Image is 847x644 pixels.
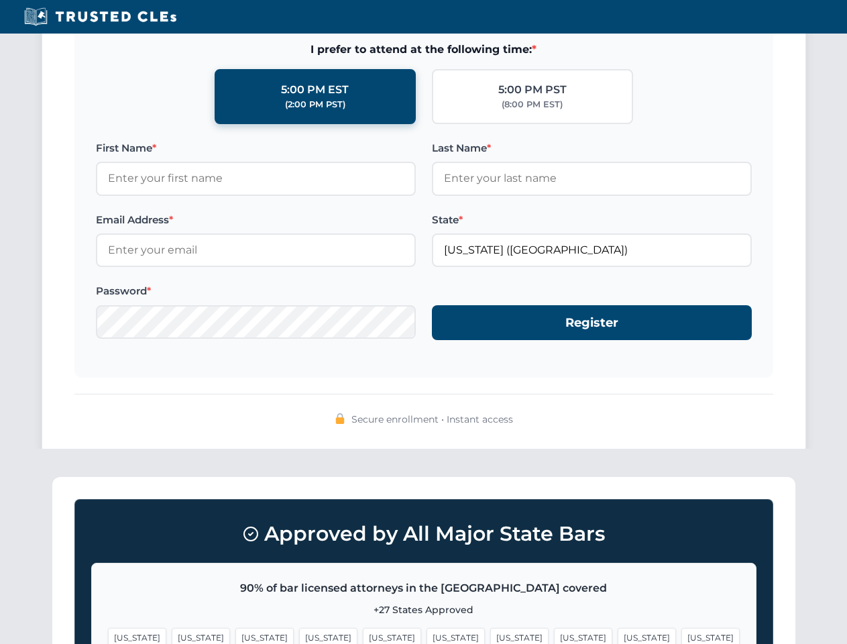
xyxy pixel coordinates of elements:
[432,212,752,228] label: State
[96,233,416,267] input: Enter your email
[108,580,740,597] p: 90% of bar licensed attorneys in the [GEOGRAPHIC_DATA] covered
[351,412,513,427] span: Secure enrollment • Instant access
[335,413,345,424] img: 🔒
[20,7,180,27] img: Trusted CLEs
[96,140,416,156] label: First Name
[91,516,756,552] h3: Approved by All Major State Bars
[498,81,567,99] div: 5:00 PM PST
[96,283,416,299] label: Password
[432,140,752,156] label: Last Name
[432,233,752,267] input: California (CA)
[96,162,416,195] input: Enter your first name
[502,98,563,111] div: (8:00 PM EST)
[432,305,752,341] button: Register
[108,602,740,617] p: +27 States Approved
[96,41,752,58] span: I prefer to attend at the following time:
[285,98,345,111] div: (2:00 PM PST)
[96,212,416,228] label: Email Address
[432,162,752,195] input: Enter your last name
[281,81,349,99] div: 5:00 PM EST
